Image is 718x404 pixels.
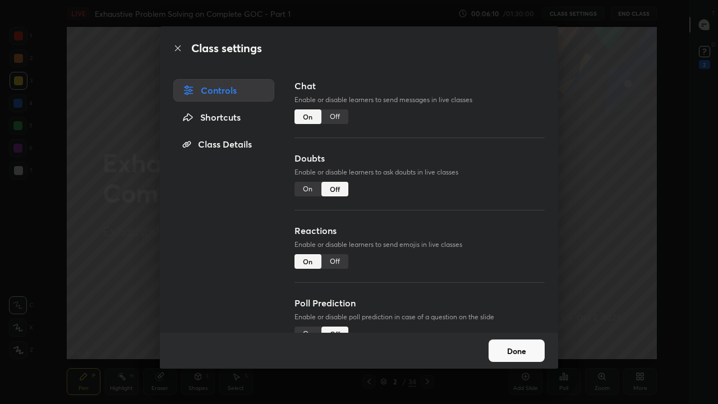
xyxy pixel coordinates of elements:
div: On [294,182,321,196]
h2: Class settings [191,40,262,57]
button: Done [489,339,545,362]
h3: Chat [294,79,545,93]
div: Shortcuts [173,106,274,128]
div: On [294,109,321,124]
p: Enable or disable learners to ask doubts in live classes [294,167,545,177]
div: Off [321,254,348,269]
div: Controls [173,79,274,102]
div: On [294,327,321,341]
div: Off [321,327,348,341]
div: On [294,254,321,269]
h3: Poll Prediction [294,296,545,310]
p: Enable or disable poll prediction in case of a question on the slide [294,312,545,322]
h3: Doubts [294,151,545,165]
h3: Reactions [294,224,545,237]
p: Enable or disable learners to send emojis in live classes [294,240,545,250]
div: Off [321,109,348,124]
div: Class Details [173,133,274,155]
div: Off [321,182,348,196]
p: Enable or disable learners to send messages in live classes [294,95,545,105]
